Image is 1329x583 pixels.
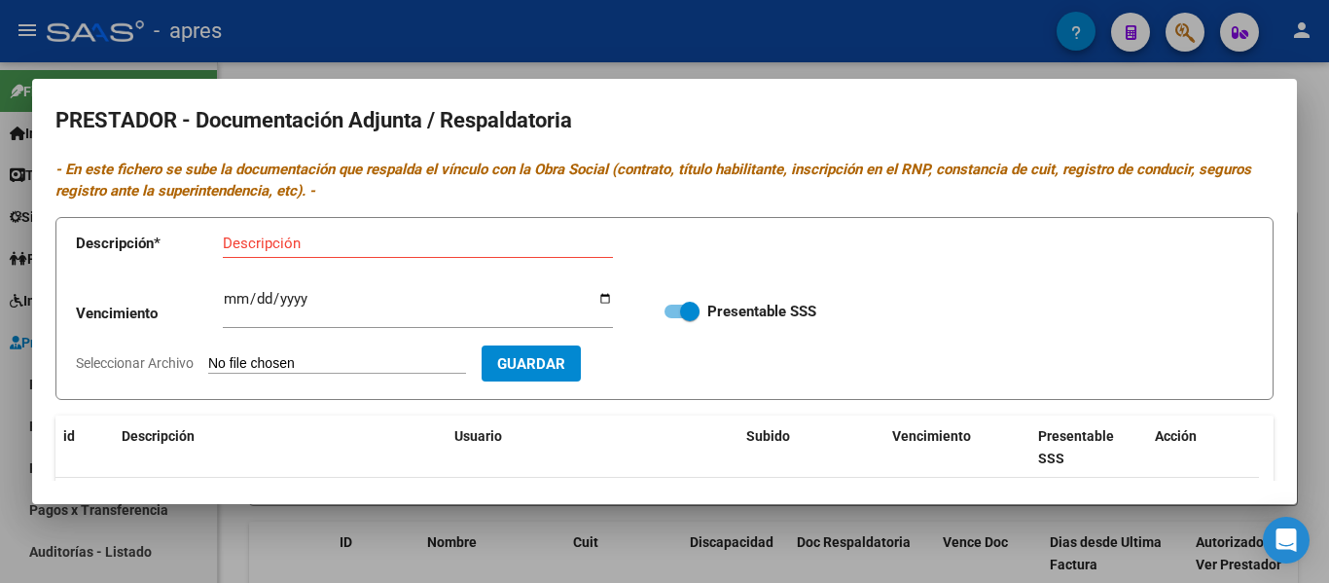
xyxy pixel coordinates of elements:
[55,416,114,480] datatable-header-cell: id
[63,428,75,444] span: id
[1147,416,1244,480] datatable-header-cell: Acción
[1038,428,1114,466] span: Presentable SSS
[482,346,581,382] button: Guardar
[122,428,195,444] span: Descripción
[746,428,790,444] span: Subido
[76,303,223,325] p: Vencimiento
[1155,428,1197,444] span: Acción
[1263,517,1310,564] div: Open Intercom Messenger
[738,416,884,480] datatable-header-cell: Subido
[55,102,1274,139] h2: PRESTADOR - Documentación Adjunta / Respaldatoria
[76,355,194,371] span: Seleccionar Archivo
[55,161,1251,200] i: - En este fichero se sube la documentación que respalda el vínculo con la Obra Social (contrato, ...
[76,233,223,255] p: Descripción
[892,428,971,444] span: Vencimiento
[497,355,565,373] span: Guardar
[454,428,502,444] span: Usuario
[707,303,816,320] strong: Presentable SSS
[1030,416,1147,480] datatable-header-cell: Presentable SSS
[884,416,1030,480] datatable-header-cell: Vencimiento
[447,416,738,480] datatable-header-cell: Usuario
[114,416,447,480] datatable-header-cell: Descripción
